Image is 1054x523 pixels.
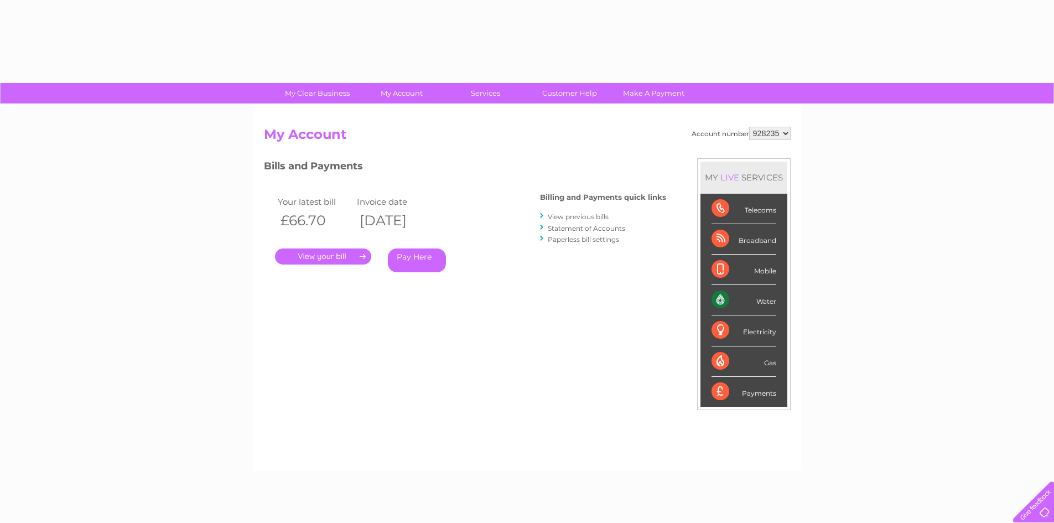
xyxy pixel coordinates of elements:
[275,194,355,209] td: Your latest bill
[712,285,776,315] div: Water
[608,83,699,103] a: Make A Payment
[264,158,666,178] h3: Bills and Payments
[388,248,446,272] a: Pay Here
[700,162,787,193] div: MY SERVICES
[692,127,791,140] div: Account number
[524,83,615,103] a: Customer Help
[356,83,447,103] a: My Account
[712,346,776,377] div: Gas
[540,193,666,201] h4: Billing and Payments quick links
[264,127,791,148] h2: My Account
[275,209,355,232] th: £66.70
[354,209,434,232] th: [DATE]
[712,255,776,285] div: Mobile
[440,83,531,103] a: Services
[548,213,609,221] a: View previous bills
[712,377,776,407] div: Payments
[275,248,371,265] a: .
[712,315,776,346] div: Electricity
[548,235,619,244] a: Paperless bill settings
[548,224,625,232] a: Statement of Accounts
[718,172,741,183] div: LIVE
[712,224,776,255] div: Broadband
[712,194,776,224] div: Telecoms
[354,194,434,209] td: Invoice date
[272,83,363,103] a: My Clear Business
